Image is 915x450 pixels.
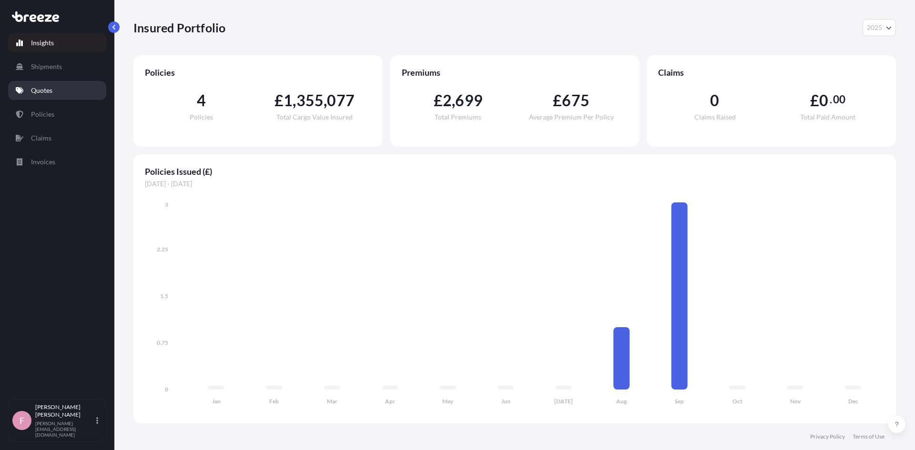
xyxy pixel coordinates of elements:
[145,166,884,177] span: Policies Issued (£)
[157,246,168,253] tspan: 2.25
[20,416,24,425] span: F
[694,114,736,120] span: Claims Raised
[710,93,719,108] span: 0
[269,398,279,405] tspan: Feb
[8,57,106,76] a: Shipments
[800,114,855,120] span: Total Paid Amount
[31,133,51,143] p: Claims
[197,93,206,108] span: 4
[830,96,832,103] span: .
[853,433,884,440] a: Terms of Use
[8,81,106,100] a: Quotes
[145,179,884,189] span: [DATE] - [DATE]
[452,93,455,108] span: ,
[442,398,454,405] tspan: May
[327,93,355,108] span: 077
[160,292,168,300] tspan: 1.5
[790,398,801,405] tspan: Nov
[31,157,55,167] p: Invoices
[31,62,62,71] p: Shipments
[455,93,483,108] span: 699
[675,398,684,405] tspan: Sep
[212,398,221,405] tspan: Jan
[35,403,94,419] p: [PERSON_NAME] [PERSON_NAME]
[810,93,819,108] span: £
[31,110,54,119] p: Policies
[434,93,443,108] span: £
[867,23,882,32] span: 2025
[435,114,481,120] span: Total Premiums
[284,93,293,108] span: 1
[8,152,106,171] a: Invoices
[35,420,94,438] p: [PERSON_NAME][EMAIL_ADDRESS][DOMAIN_NAME]
[296,93,324,108] span: 355
[8,129,106,148] a: Claims
[658,67,884,78] span: Claims
[157,339,168,346] tspan: 0.75
[190,114,213,120] span: Policies
[819,93,828,108] span: 0
[732,398,742,405] tspan: Oct
[276,114,353,120] span: Total Cargo Value Insured
[810,433,845,440] a: Privacy Policy
[274,93,284,108] span: £
[31,38,54,48] p: Insights
[863,19,896,36] button: Year Selector
[402,67,628,78] span: Premiums
[833,96,845,103] span: 00
[529,114,614,120] span: Average Premium Per Policy
[443,93,452,108] span: 2
[8,33,106,52] a: Insights
[293,93,296,108] span: ,
[554,398,573,405] tspan: [DATE]
[501,398,510,405] tspan: Jun
[848,398,858,405] tspan: Dec
[616,398,627,405] tspan: Aug
[8,105,106,124] a: Policies
[165,386,168,393] tspan: 0
[165,201,168,208] tspan: 3
[562,93,590,108] span: 675
[553,93,562,108] span: £
[327,398,337,405] tspan: Mar
[324,93,327,108] span: ,
[133,20,225,35] p: Insured Portfolio
[31,86,52,95] p: Quotes
[145,67,371,78] span: Policies
[385,398,395,405] tspan: Apr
